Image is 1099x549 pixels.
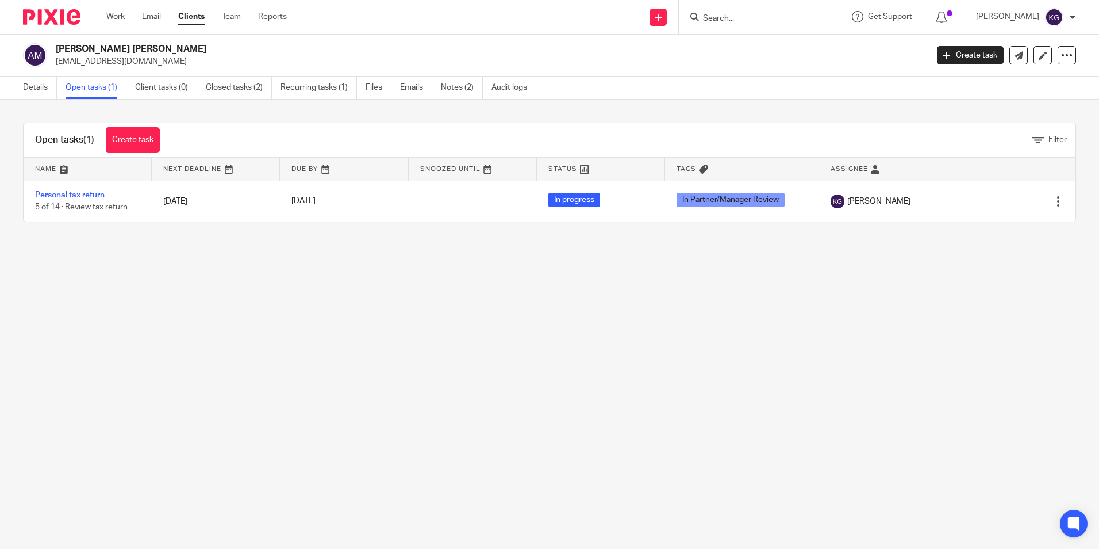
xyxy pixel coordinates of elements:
[135,77,197,99] a: Client tasks (0)
[222,11,241,22] a: Team
[976,11,1039,22] p: [PERSON_NAME]
[66,77,126,99] a: Open tasks (1)
[106,11,125,22] a: Work
[400,77,432,99] a: Emails
[702,14,805,24] input: Search
[35,203,128,211] span: 5 of 14 · Review tax return
[868,13,912,21] span: Get Support
[206,77,272,99] a: Closed tasks (2)
[847,196,910,207] span: [PERSON_NAME]
[937,46,1004,64] a: Create task
[35,134,94,146] h1: Open tasks
[56,56,920,67] p: [EMAIL_ADDRESS][DOMAIN_NAME]
[23,43,47,67] img: svg%3E
[366,77,391,99] a: Files
[83,135,94,144] span: (1)
[258,11,287,22] a: Reports
[280,77,357,99] a: Recurring tasks (1)
[178,11,205,22] a: Clients
[291,197,316,205] span: [DATE]
[23,77,57,99] a: Details
[56,43,747,55] h2: [PERSON_NAME] [PERSON_NAME]
[677,166,696,172] span: Tags
[106,127,160,153] a: Create task
[420,166,481,172] span: Snoozed Until
[1045,8,1063,26] img: svg%3E
[1048,136,1067,144] span: Filter
[548,193,600,207] span: In progress
[152,181,280,222] td: [DATE]
[548,166,577,172] span: Status
[491,77,536,99] a: Audit logs
[23,9,80,25] img: Pixie
[831,195,844,208] img: svg%3E
[441,77,483,99] a: Notes (2)
[677,193,785,207] span: In Partner/Manager Review
[35,191,105,199] a: Personal tax return
[142,11,161,22] a: Email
